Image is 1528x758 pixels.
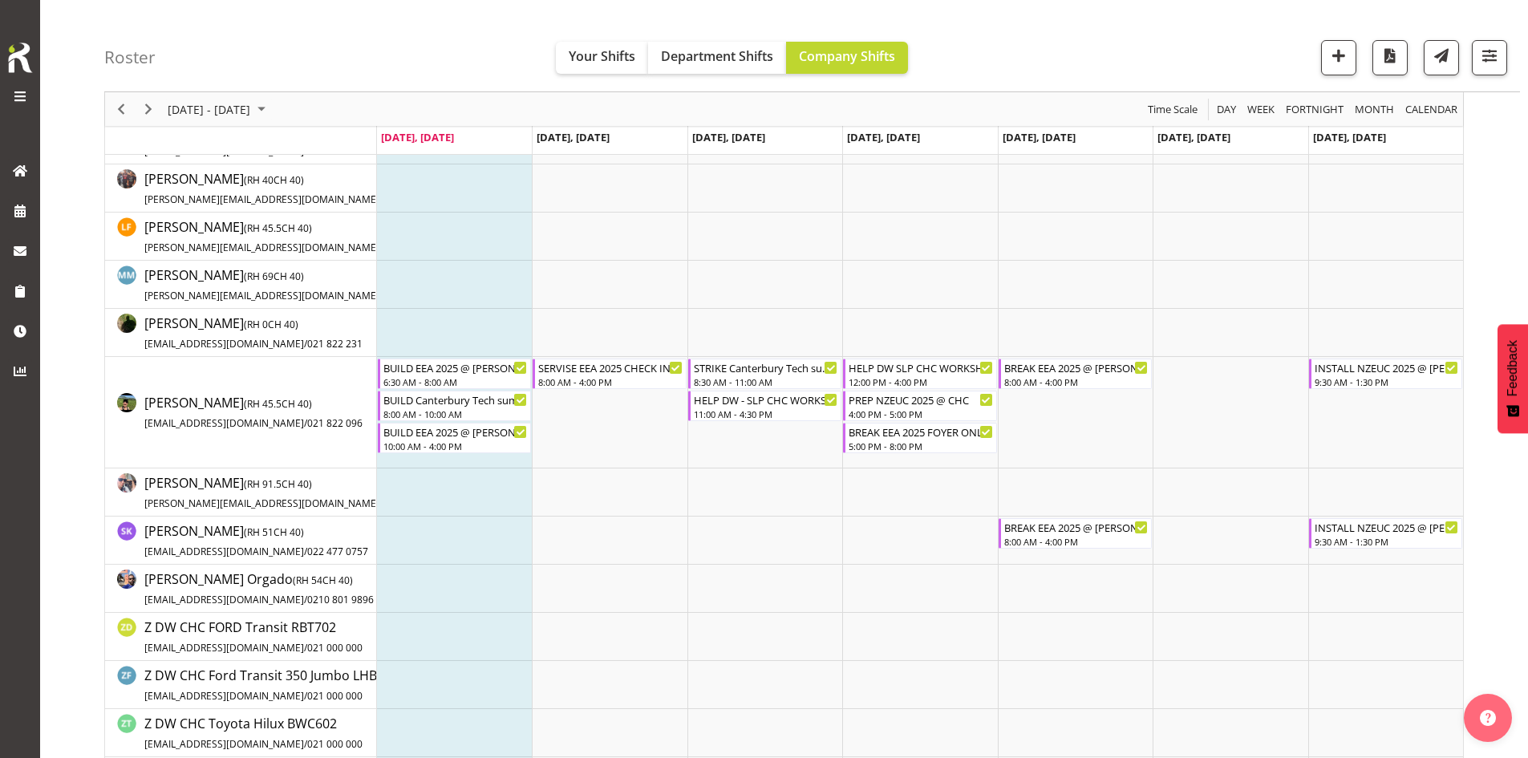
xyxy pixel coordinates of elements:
span: Your Shifts [569,47,635,65]
div: Rosey McKimmie"s event - PREP NZEUC 2025 @ CHC Begin From Thursday, September 11, 2025 at 4:00:00... [843,391,996,421]
a: [PERSON_NAME](RH 0CH 40)[EMAIL_ADDRESS][DOMAIN_NAME]/021 822 231 [144,314,363,352]
div: 8:00 AM - 10:00 AM [383,407,527,420]
div: BREAK EEA 2025 @ [PERSON_NAME] On Site @ 0830 [1004,519,1148,535]
span: RH 45.5 [247,221,282,235]
div: BUILD EEA 2025 @ [PERSON_NAME] On Site @ 0700 [383,359,527,375]
span: 021 000 000 [307,641,363,655]
span: Z DW CHC Toyota Hilux BWC602 [144,715,363,752]
span: [EMAIL_ADDRESS][DOMAIN_NAME] [144,737,304,751]
a: Z DW CHC FORD Transit RBT702[EMAIL_ADDRESS][DOMAIN_NAME]/021 000 000 [144,618,363,656]
td: Rosey McKimmie resource [105,357,377,468]
span: [DATE], [DATE] [847,130,920,144]
span: [PERSON_NAME] [144,314,363,351]
span: [PERSON_NAME][EMAIL_ADDRESS][DOMAIN_NAME] [144,193,379,206]
span: RH 54 [296,574,322,587]
span: Time Scale [1146,99,1199,120]
img: help-xxl-2.png [1480,710,1496,726]
span: [EMAIL_ADDRESS][DOMAIN_NAME] [144,593,304,606]
div: BUILD Canterbury Tech summit 2025 @ [PERSON_NAME] On Site @ 0800 [383,391,527,407]
span: [EMAIL_ADDRESS][DOMAIN_NAME] [144,689,304,703]
span: Z DW CHC Ford Transit 350 Jumbo LHB202 [144,667,399,703]
span: [DATE], [DATE] [381,130,454,144]
span: Department Shifts [661,47,773,65]
span: / [304,545,307,558]
a: [PERSON_NAME](RH 69CH 40)[PERSON_NAME][EMAIL_ADDRESS][DOMAIN_NAME] [144,266,438,304]
a: Z DW CHC Toyota Hilux BWC602[EMAIL_ADDRESS][DOMAIN_NAME]/021 000 000 [144,714,363,752]
span: [DATE], [DATE] [1157,130,1230,144]
span: Feedback [1506,340,1520,396]
span: [PERSON_NAME] [144,522,368,559]
span: / [304,641,307,655]
button: Previous [111,99,132,120]
span: [PERSON_NAME] [144,122,363,159]
div: 8:00 AM - 4:00 PM [538,375,682,388]
span: ( CH 40) [244,397,312,411]
span: 021 000 000 [307,737,363,751]
span: Company Shifts [799,47,895,65]
td: Z DW CHC Ford Transit 350 Jumbo LHB202 resource [105,661,377,709]
button: Timeline Week [1245,99,1278,120]
div: Next [135,92,162,126]
span: 021 960 248 [307,144,363,158]
div: BREAK EEA 2025 FOYER ONLY @ [PERSON_NAME] On Site @ 1730 [849,424,992,440]
span: [EMAIL_ADDRESS][DOMAIN_NAME] [144,416,304,430]
span: [EMAIL_ADDRESS][DOMAIN_NAME] [144,545,304,558]
div: Rosey McKimmie"s event - BREAK EEA 2025 FOYER ONLY @ Te Pae On Site @ 1730 Begin From Thursday, S... [843,423,996,453]
div: BUILD EEA 2025 @ [PERSON_NAME] On Site @ 0700 [383,424,527,440]
span: / [304,593,307,606]
div: Rosey McKimmie"s event - BUILD EEA 2025 @ Te Pae On Site @ 0700 Begin From Monday, September 8, 2... [378,423,531,453]
span: / [304,337,307,351]
button: Download a PDF of the roster according to the set date range. [1372,40,1408,75]
span: Month [1353,99,1396,120]
div: STRIKE Canterbury Tech summit 2025 @ [PERSON_NAME] On Site @ 0900 [694,359,837,375]
div: Rosey McKimmie"s event - BREAK EEA 2025 @ Te Pae On Site @ 0830 Begin From Friday, September 12, ... [999,359,1152,389]
span: ( CH 40) [244,270,304,283]
div: INSTALL NZEUC 2025 @ [PERSON_NAME] On Site @ 1000 [1315,359,1458,375]
div: HELP DW SLP CHC WORKSHOP [849,359,992,375]
div: 6:30 AM - 8:00 AM [383,375,527,388]
div: Rosey McKimmie"s event - HELP DW SLP CHC WORKSHOP Begin From Thursday, September 11, 2025 at 12:0... [843,359,996,389]
div: 12:00 PM - 4:00 PM [849,375,992,388]
span: Week [1246,99,1276,120]
span: 0210 801 9896 [307,593,374,606]
td: Shaun Dalgetty resource [105,468,377,517]
div: Previous [107,92,135,126]
td: Z DW CHC FORD Transit RBT702 resource [105,613,377,661]
span: 021 000 000 [307,689,363,703]
div: INSTALL NZEUC 2025 @ [PERSON_NAME] On Site @ 1000 [1315,519,1458,535]
a: [PERSON_NAME](RH 51CH 40)[EMAIL_ADDRESS][DOMAIN_NAME]/022 477 0757 [144,521,368,560]
td: Z DW CHC Toyota Hilux BWC602 resource [105,709,377,757]
div: BREAK EEA 2025 @ [PERSON_NAME] On Site @ 0830 [1004,359,1148,375]
button: Filter Shifts [1472,40,1507,75]
div: SERVISE EEA 2025 CHECK IN WITH [PERSON_NAME] @ [PERSON_NAME] On Site @ 0700 [538,359,682,375]
div: Rosey McKimmie"s event - BUILD EEA 2025 @ Te Pae On Site @ 0700 Begin From Monday, September 8, 2... [378,359,531,389]
h4: Roster [104,48,156,67]
div: HELP DW - SLP CHC WORKSHOP [694,391,837,407]
span: / [304,689,307,703]
span: [PERSON_NAME] Orgado [144,570,374,607]
span: RH 69 [247,270,274,283]
span: RH 40 [247,173,274,187]
button: Company Shifts [786,42,908,74]
a: [PERSON_NAME](RH 91.5CH 40)[PERSON_NAME][EMAIL_ADDRESS][DOMAIN_NAME] [144,473,438,512]
img: Rosterit icon logo [4,40,36,75]
a: [PERSON_NAME](RH 45.5CH 40)[PERSON_NAME][EMAIL_ADDRESS][DOMAIN_NAME] [144,217,438,256]
a: [PERSON_NAME](RH 45.5CH 40)[EMAIL_ADDRESS][DOMAIN_NAME]/021 822 096 [144,393,363,432]
td: Jesse Hawira resource [105,164,377,213]
button: Fortnight [1283,99,1347,120]
span: [PERSON_NAME] [144,170,438,207]
div: PREP NZEUC 2025 @ CHC [849,391,992,407]
div: 4:00 PM - 5:00 PM [849,407,992,420]
td: Stuart Korunic resource [105,517,377,565]
span: [PERSON_NAME][EMAIL_ADDRESS][DOMAIN_NAME] [144,497,379,510]
span: 022 477 0757 [307,545,368,558]
span: [DATE] - [DATE] [166,99,252,120]
div: Rosey McKimmie"s event - BUILD Canterbury Tech summit 2025 @ Te Pae On Site @ 0800 Begin From Mon... [378,391,531,421]
span: Day [1215,99,1238,120]
a: Z DW CHC Ford Transit 350 Jumbo LHB202[EMAIL_ADDRESS][DOMAIN_NAME]/021 000 000 [144,666,399,704]
span: Fortnight [1284,99,1345,120]
td: Wiliam Cordeiro Orgado resource [105,565,377,613]
span: [DATE], [DATE] [1313,130,1386,144]
span: [EMAIL_ADDRESS][DOMAIN_NAME] [144,641,304,655]
button: Next [138,99,160,120]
